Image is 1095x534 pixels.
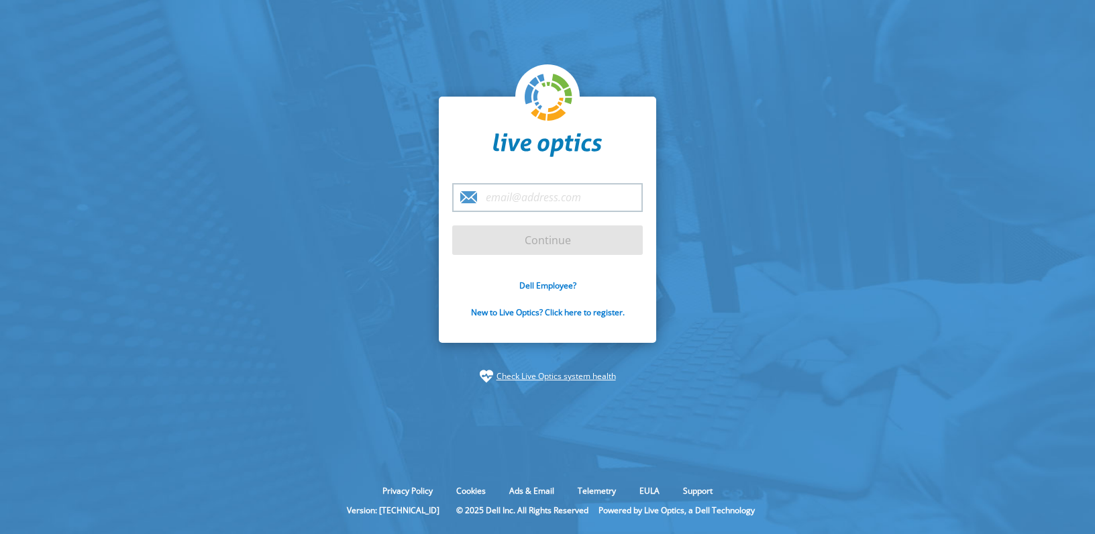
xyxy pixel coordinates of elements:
img: liveoptics-logo.svg [525,74,573,122]
a: New to Live Optics? Click here to register. [471,307,625,318]
a: Check Live Optics system health [497,370,616,383]
a: Cookies [446,485,496,496]
li: © 2025 Dell Inc. All Rights Reserved [450,504,595,516]
a: Privacy Policy [372,485,443,496]
a: EULA [629,485,670,496]
li: Powered by Live Optics, a Dell Technology [598,504,755,516]
a: Telemetry [568,485,626,496]
a: Support [673,485,723,496]
li: Version: [TECHNICAL_ID] [340,504,446,516]
input: email@address.com [452,183,643,212]
img: liveoptics-word.svg [493,133,602,157]
img: status-check-icon.svg [480,370,493,383]
a: Ads & Email [499,485,564,496]
a: Dell Employee? [519,280,576,291]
